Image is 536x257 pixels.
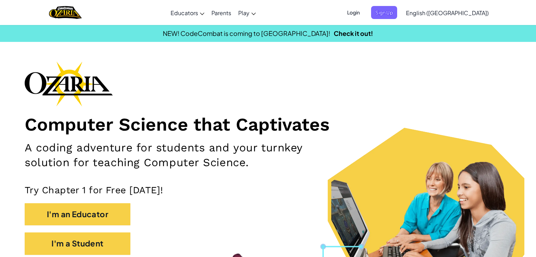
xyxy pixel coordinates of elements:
[371,6,397,19] button: Sign Up
[238,9,249,17] span: Play
[25,140,351,170] h2: A coding adventure for students and your turnkey solution for teaching Computer Science.
[402,3,492,22] a: English ([GEOGRAPHIC_DATA])
[25,113,511,135] h1: Computer Science that Captivates
[334,29,373,37] a: Check it out!
[343,6,364,19] button: Login
[25,232,130,255] button: I'm a Student
[49,5,82,20] a: Ozaria by CodeCombat logo
[235,3,259,22] a: Play
[25,203,130,225] button: I'm an Educator
[25,184,511,196] p: Try Chapter 1 for Free [DATE]!
[171,9,198,17] span: Educators
[167,3,208,22] a: Educators
[163,29,330,37] span: NEW! CodeCombat is coming to [GEOGRAPHIC_DATA]!
[208,3,235,22] a: Parents
[49,5,82,20] img: Home
[25,61,113,106] img: Ozaria branding logo
[406,9,489,17] span: English ([GEOGRAPHIC_DATA])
